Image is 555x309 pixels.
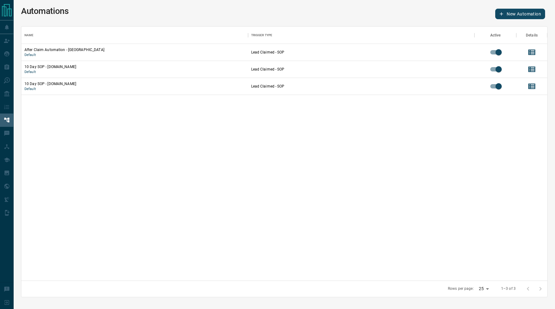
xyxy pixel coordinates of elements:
[526,46,538,58] button: View Details
[501,286,516,291] p: 1–3 of 3
[526,63,538,75] button: View Details
[526,27,538,44] div: Details
[251,84,472,89] p: Lead Claimed - SOP
[251,49,472,55] p: Lead Claimed - SOP
[24,47,245,53] p: After Claim Automation - [GEOGRAPHIC_DATA]
[516,27,547,44] div: Details
[476,284,491,293] div: 25
[474,27,516,44] div: Active
[21,27,248,44] div: Name
[21,6,68,16] h1: Automations
[24,87,245,92] p: Default
[495,9,545,19] button: New Automation
[24,64,245,70] p: 10 Day SOP - [DOMAIN_NAME]
[24,27,34,44] div: Name
[448,286,474,291] p: Rows per page:
[251,27,273,44] div: Trigger Type
[24,81,245,87] p: 10 Day SOP - [DOMAIN_NAME]
[248,27,475,44] div: Trigger Type
[490,27,501,44] div: Active
[24,53,245,58] p: Default
[251,67,472,72] p: Lead Claimed - SOP
[24,70,245,75] p: Default
[526,80,538,92] button: View Details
